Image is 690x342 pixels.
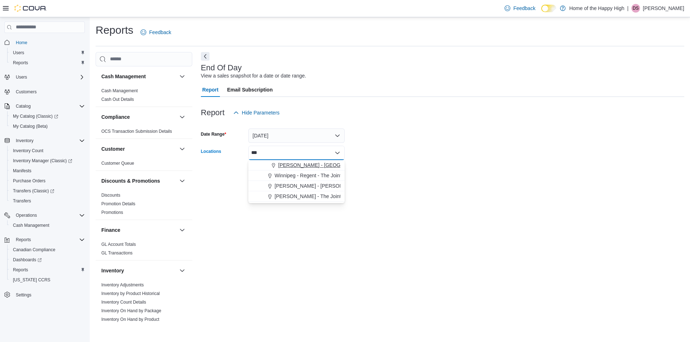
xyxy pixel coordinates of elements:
[1,235,88,245] button: Reports
[7,220,88,230] button: Cash Management
[1,86,88,97] button: Customers
[230,106,282,120] button: Hide Parameters
[101,177,160,184] h3: Discounts & Promotions
[101,291,160,296] span: Inventory by Product Historical
[101,250,133,256] span: GL Transactions
[10,266,31,274] a: Reports
[16,292,31,298] span: Settings
[10,177,85,185] span: Purchase Orders
[10,187,57,195] a: Transfers (Classic)
[7,255,88,265] a: Dashboards
[10,245,85,254] span: Canadian Compliance
[633,4,639,13] span: DS
[16,103,31,109] span: Catalog
[101,308,161,313] a: Inventory On Hand by Package
[101,161,134,166] a: Customer Queue
[4,34,85,319] nav: Complex example
[1,72,88,82] button: Users
[13,168,31,174] span: Manifests
[178,145,187,153] button: Customer
[101,73,176,80] button: Cash Management
[101,226,176,234] button: Finance
[201,64,242,72] h3: End Of Day
[101,193,120,198] a: Discounts
[1,136,88,146] button: Inventory
[101,291,160,296] a: Inventory by Product Historical
[101,177,176,184] button: Discounts & Promotions
[227,83,273,97] span: Email Subscription
[13,188,54,194] span: Transfers (Classic)
[13,211,85,220] span: Operations
[248,181,345,191] button: [PERSON_NAME] - [PERSON_NAME] - The Joint
[16,138,33,144] span: Inventory
[101,97,134,102] a: Cash Out Details
[101,317,159,322] a: Inventory On Hand by Product
[13,247,55,253] span: Canadian Compliance
[201,108,225,117] h3: Report
[7,196,88,206] button: Transfers
[101,299,146,305] span: Inventory Count Details
[248,170,345,181] button: Winnipeg - Regent - The Joint
[13,148,43,154] span: Inventory Count
[13,38,85,47] span: Home
[7,275,88,285] button: [US_STATE] CCRS
[96,86,192,107] div: Cash Management
[7,176,88,186] button: Purchase Orders
[7,245,88,255] button: Canadian Compliance
[248,160,345,170] button: [PERSON_NAME] - [GEOGRAPHIC_DATA] - Fire & Flower
[10,48,85,57] span: Users
[10,156,75,165] a: Inventory Manager (Classic)
[1,37,88,48] button: Home
[541,5,556,12] input: Dark Mode
[13,290,85,299] span: Settings
[502,1,538,15] a: Feedback
[13,136,36,145] button: Inventory
[101,129,172,134] a: OCS Transaction Submission Details
[248,160,345,202] div: Choose from the following options
[10,122,85,131] span: My Catalog (Beta)
[10,167,85,175] span: Manifests
[1,210,88,220] button: Operations
[10,221,85,230] span: Cash Management
[10,256,45,264] a: Dashboards
[16,212,37,218] span: Operations
[13,73,30,81] button: Users
[7,166,88,176] button: Manifests
[101,242,136,247] a: GL Account Totals
[7,265,88,275] button: Reports
[7,121,88,131] button: My Catalog (Beta)
[13,235,34,244] button: Reports
[10,276,53,284] a: [US_STATE] CCRS
[10,167,34,175] a: Manifests
[513,5,535,12] span: Feedback
[101,267,124,274] h3: Inventory
[335,150,340,156] button: Close list of options
[1,101,88,111] button: Catalog
[96,23,133,37] h1: Reports
[13,291,34,299] a: Settings
[178,72,187,81] button: Cash Management
[569,4,624,13] p: Home of the Happy High
[13,73,85,81] span: Users
[101,317,159,322] span: Inventory On Hand by Product
[13,113,58,119] span: My Catalog (Classic)
[10,112,61,121] a: My Catalog (Classic)
[7,186,88,196] a: Transfers (Classic)
[101,73,146,80] h3: Cash Management
[101,113,130,121] h3: Compliance
[101,210,123,215] span: Promotions
[10,146,85,155] span: Inventory Count
[1,289,88,300] button: Settings
[201,149,221,154] label: Locations
[96,127,192,139] div: Compliance
[101,113,176,121] button: Compliance
[101,145,176,153] button: Customer
[101,226,120,234] h3: Finance
[13,38,30,47] a: Home
[10,197,85,205] span: Transfers
[13,257,42,263] span: Dashboards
